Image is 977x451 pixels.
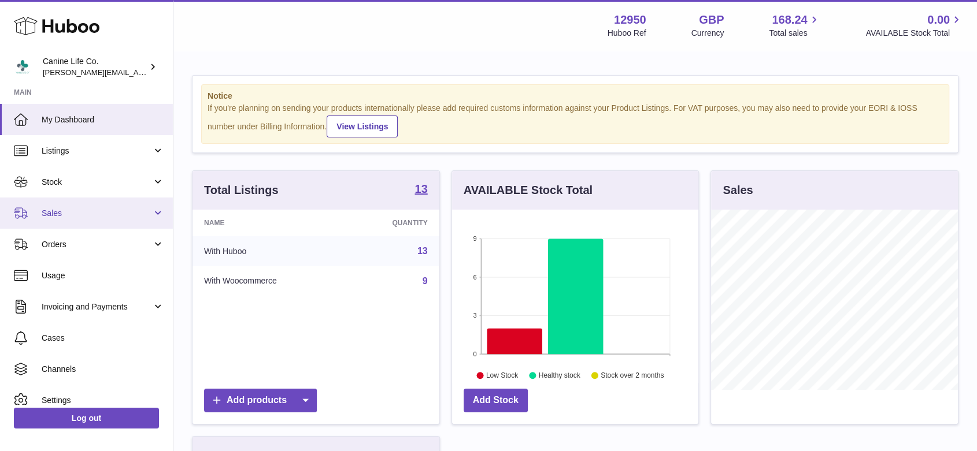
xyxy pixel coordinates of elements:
span: Channels [42,364,164,375]
div: Huboo Ref [608,28,646,39]
td: With Woocommerce [193,266,346,296]
span: Invoicing and Payments [42,301,152,312]
strong: 12950 [614,12,646,28]
span: Cases [42,333,164,344]
a: Add products [204,389,317,412]
a: 13 [415,183,427,197]
span: Total sales [769,28,820,39]
th: Quantity [346,210,439,236]
a: 168.24 Total sales [769,12,820,39]
span: Stock [42,177,152,188]
a: 13 [417,246,428,256]
a: 9 [423,276,428,286]
span: Listings [42,146,152,156]
div: Canine Life Co. [43,56,147,78]
th: Name [193,210,346,236]
span: 0.00 [927,12,950,28]
text: Stock over 2 months [601,371,664,379]
a: View Listings [327,115,398,137]
div: If you're planning on sending your products internationally please add required customs informati... [208,103,943,137]
text: 0 [473,351,476,357]
strong: Notice [208,91,943,102]
a: Log out [14,408,159,428]
h3: Sales [723,182,753,198]
strong: GBP [699,12,724,28]
td: With Huboo [193,236,346,266]
span: 168.24 [772,12,807,28]
text: Low Stock [486,371,519,379]
div: Currency [691,28,724,39]
span: Sales [42,208,152,219]
span: Settings [42,395,164,406]
span: Usage [42,270,164,281]
strong: 13 [415,183,427,195]
span: Orders [42,239,152,250]
text: 9 [473,235,476,242]
a: 0.00 AVAILABLE Stock Total [865,12,963,39]
a: Add Stock [464,389,528,412]
text: 3 [473,312,476,319]
img: kevin@clsgltd.co.uk [14,58,31,76]
span: My Dashboard [42,114,164,125]
span: [PERSON_NAME][EMAIL_ADDRESS][DOMAIN_NAME] [43,68,232,77]
text: 6 [473,274,476,281]
h3: AVAILABLE Stock Total [464,182,593,198]
span: AVAILABLE Stock Total [865,28,963,39]
h3: Total Listings [204,182,279,198]
text: Healthy stock [539,371,581,379]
